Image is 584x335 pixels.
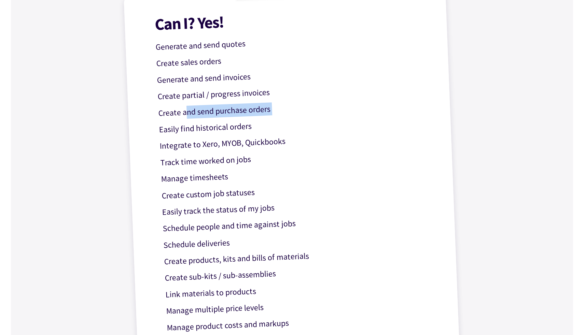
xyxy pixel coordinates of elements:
[160,145,433,169] p: Track time worked on jobs
[157,79,430,103] p: Create partial / progress invoices
[163,212,435,235] p: Schedule people and time against jobs
[155,30,428,54] p: Generate and send quotes
[159,113,432,136] p: Easily find historical orders
[158,96,431,120] p: Create and send purchase orders
[155,5,428,32] h1: Can I? Yes!
[156,46,429,70] p: Create sales orders
[162,195,435,219] p: Easily track the status of my jobs
[157,63,430,87] p: Generate and send invoices
[161,178,434,202] p: Create custom job statuses
[467,261,584,335] iframe: Chat Widget
[165,261,437,285] p: Create sub-kits / sub-assemblies
[167,310,440,334] p: Manage product costs and markups
[164,245,437,268] p: Create products, kits and bills of materials
[165,277,438,301] p: Link materials to products
[159,129,432,153] p: Integrate to Xero, MYOB, Quickbooks
[166,294,439,318] p: Manage multiple price levels
[161,162,434,186] p: Manage timesheets
[163,228,436,252] p: Schedule deliveries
